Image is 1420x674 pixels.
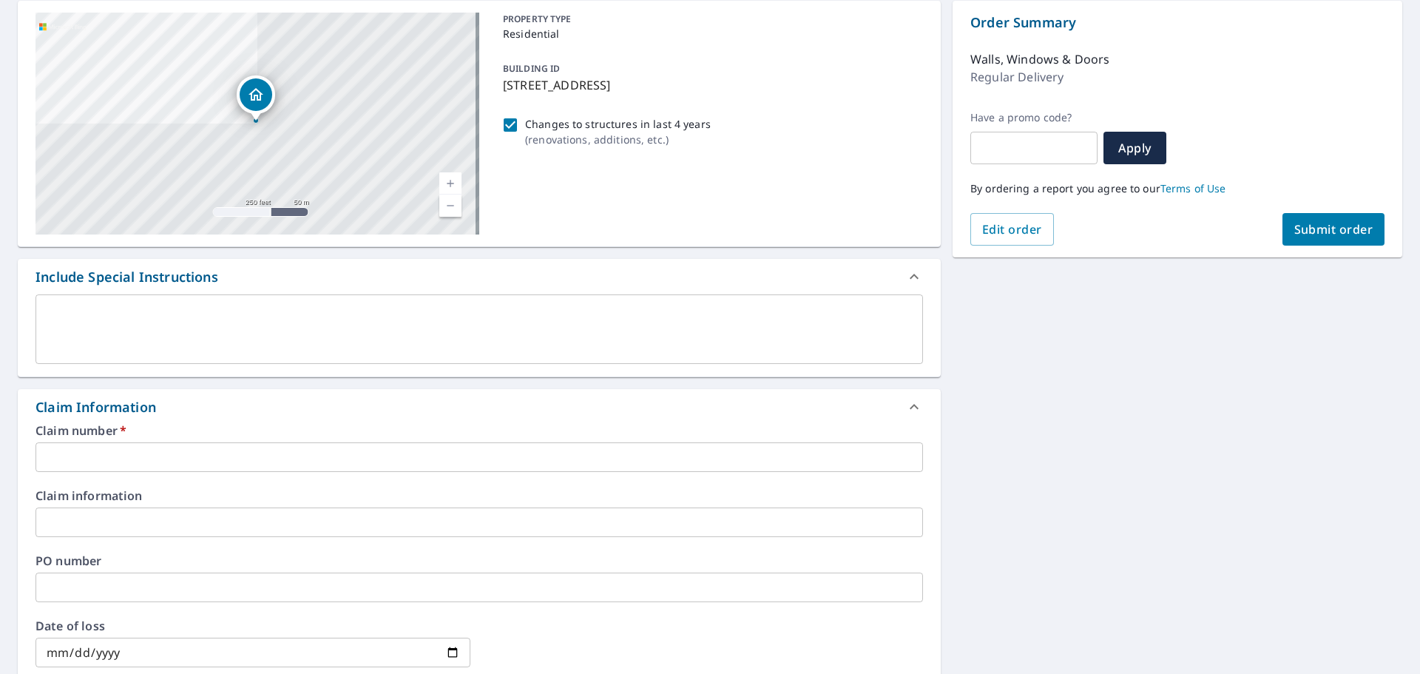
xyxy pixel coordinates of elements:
div: Claim Information [35,397,156,417]
label: Claim number [35,425,923,437]
label: Date of loss [35,620,470,632]
label: PO number [35,555,923,567]
button: Submit order [1282,213,1385,246]
span: Edit order [982,221,1042,237]
div: Include Special Instructions [35,267,218,287]
button: Apply [1103,132,1166,164]
p: Residential [503,26,917,41]
p: Regular Delivery [970,68,1064,86]
p: PROPERTY TYPE [503,13,917,26]
label: Claim information [35,490,923,502]
p: BUILDING ID [503,62,560,75]
p: By ordering a report you agree to our [970,182,1384,195]
a: Terms of Use [1160,181,1226,195]
p: Order Summary [970,13,1384,33]
a: Current Level 17, Zoom Out [439,195,461,217]
span: Apply [1115,140,1154,156]
div: Claim Information [18,389,941,425]
p: Walls, Windows & Doors [970,50,1109,68]
span: Submit order [1294,221,1373,237]
label: Have a promo code? [970,111,1098,124]
div: Dropped pin, building 1, Residential property, 311 S 5th St Sanger, TX 76266 [237,75,275,121]
p: ( renovations, additions, etc. ) [525,132,711,147]
div: Include Special Instructions [18,259,941,294]
button: Edit order [970,213,1054,246]
p: [STREET_ADDRESS] [503,76,917,94]
p: Changes to structures in last 4 years [525,116,711,132]
a: Current Level 17, Zoom In [439,172,461,195]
